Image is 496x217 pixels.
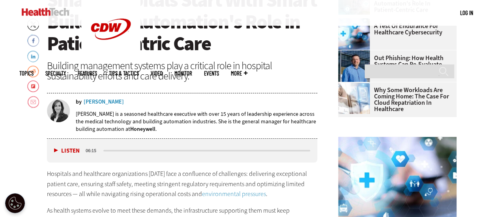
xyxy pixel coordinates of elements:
span: Specialty [45,70,66,76]
p: [PERSON_NAME] is a seasoned healthcare executive with over 15 years of leadership experience acro... [76,110,318,133]
p: Hospitals and healthcare organizations [DATE] face a confluence of challenges: delivering excepti... [47,169,318,199]
span: by [76,99,82,105]
span: Topics [19,70,34,76]
a: Events [204,70,219,76]
div: media player [47,139,318,162]
a: Why Some Workloads Are Coming Home: The Case for Cloud Repatriation in Healthcare [338,87,452,112]
a: environmental pressures [202,190,266,198]
div: User menu [460,9,473,17]
a: Tips & Tactics [109,70,139,76]
a: Features [78,70,97,76]
img: Home [22,8,69,16]
img: Scott Currie [338,50,370,82]
a: [PERSON_NAME] [84,99,124,105]
a: Honeywell [130,125,155,133]
button: Listen [54,148,80,154]
a: Electronic health records [338,82,374,89]
img: Electronic health records [338,82,370,114]
img: Mansi Ranjan [47,99,70,122]
div: duration [84,147,102,154]
span: More [231,70,247,76]
a: MonITor [174,70,192,76]
div: Cookie Settings [5,193,25,213]
button: Open Preferences [5,193,25,213]
a: Log in [460,9,473,16]
a: Video [151,70,163,76]
a: CDW [81,52,140,60]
